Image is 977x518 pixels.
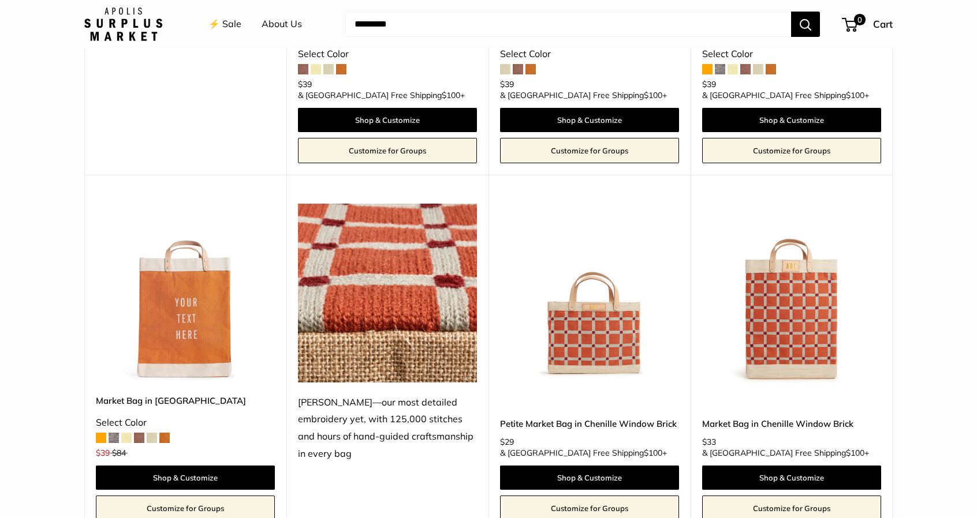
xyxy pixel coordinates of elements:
[298,79,312,89] span: $39
[96,204,275,382] a: description_Make it yours with custom, printed text.Market Bag in Citrus
[500,466,679,490] a: Shop & Customize
[500,437,514,447] span: $29
[702,108,881,132] a: Shop & Customize
[262,16,302,33] a: About Us
[644,90,662,100] span: $100
[500,138,679,163] a: Customize for Groups
[96,204,275,382] img: description_Make it yours with custom, printed text.
[702,466,881,490] a: Shop & Customize
[500,449,667,457] span: & [GEOGRAPHIC_DATA] Free Shipping +
[791,12,820,37] button: Search
[96,394,275,407] a: Market Bag in [GEOGRAPHIC_DATA]
[702,204,881,382] a: Market Bag in Chenille Window BrickMarket Bag in Chenille Window Brick
[500,91,667,99] span: & [GEOGRAPHIC_DATA] Free Shipping +
[702,449,869,457] span: & [GEOGRAPHIC_DATA] Free Shipping +
[500,417,679,430] a: Petite Market Bag in Chenille Window Brick
[846,90,864,100] span: $100
[500,204,679,382] img: Petite Market Bag in Chenille Window Brick
[96,448,110,458] span: $39
[84,7,162,41] img: Apolis: Surplus Market
[854,14,866,25] span: 0
[298,108,477,132] a: Shop & Customize
[644,448,662,458] span: $100
[702,79,716,89] span: $39
[208,16,241,33] a: ⚡️ Sale
[112,448,126,458] span: $84
[345,12,791,37] input: Search...
[702,91,869,99] span: & [GEOGRAPHIC_DATA] Free Shipping +
[500,108,679,132] a: Shop & Customize
[702,46,881,63] div: Select Color
[846,448,864,458] span: $100
[500,46,679,63] div: Select Color
[298,138,477,163] a: Customize for Groups
[500,204,679,382] a: Petite Market Bag in Chenille Window BrickPetite Market Bag in Chenille Window Brick
[298,91,465,99] span: & [GEOGRAPHIC_DATA] Free Shipping +
[96,466,275,490] a: Shop & Customize
[873,18,893,30] span: Cart
[702,138,881,163] a: Customize for Groups
[702,437,716,447] span: $33
[702,417,881,430] a: Market Bag in Chenille Window Brick
[442,90,460,100] span: $100
[298,394,477,463] div: [PERSON_NAME]—our most detailed embroidery yet, with 125,000 stitches and hours of hand-guided cr...
[843,15,893,33] a: 0 Cart
[702,204,881,382] img: Market Bag in Chenille Window Brick
[298,46,477,63] div: Select Color
[298,204,477,382] img: Chenille—our most detailed embroidery yet, with 125,000 stitches and hours of hand-guided craftsm...
[96,414,275,431] div: Select Color
[500,79,514,89] span: $39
